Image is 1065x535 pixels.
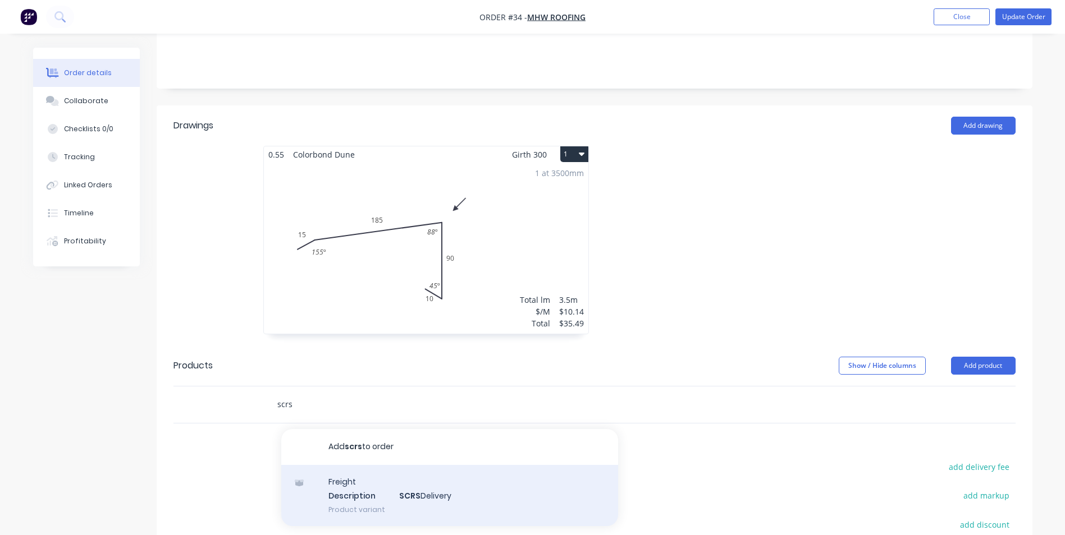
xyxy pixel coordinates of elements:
button: Add drawing [951,117,1016,135]
div: Products [173,359,213,372]
span: 0.55 [264,146,289,163]
div: Linked Orders [64,180,112,190]
button: Timeline [33,199,140,227]
div: Timeline [64,208,94,218]
div: Checklists 0/0 [64,124,113,134]
div: Tracking [64,152,95,162]
div: $35.49 [559,317,584,329]
div: Drawings [173,119,213,132]
div: 1 at 3500mm [535,167,584,179]
div: Order details [64,68,112,78]
button: add discount [954,516,1016,532]
button: Add product [951,357,1016,375]
button: Show / Hide columns [839,357,926,375]
div: $/M [520,306,550,317]
button: Linked Orders [33,171,140,199]
button: Update Order [995,8,1052,25]
div: 3.5m [559,294,584,306]
button: Collaborate [33,87,140,115]
button: Tracking [33,143,140,171]
div: $10.14 [559,306,584,317]
span: Girth 300 [512,146,547,163]
button: Addscrsto order [281,429,618,465]
a: MHW Roofing [527,12,586,22]
button: Profitability [33,227,140,255]
button: 1 [560,146,588,162]
button: Order details [33,59,140,87]
div: Total [520,317,550,329]
div: Total lm [520,294,550,306]
span: Order #34 - [479,12,527,22]
button: Close [934,8,990,25]
img: Factory [20,8,37,25]
div: 0151859010155º88º45º1 at 3500mmTotal lm$/MTotal3.5m$10.14$35.49 [264,163,588,334]
input: Start typing to add a product... [277,393,501,416]
div: Collaborate [64,96,108,106]
button: add markup [958,488,1016,503]
span: Colorbond Dune [289,146,359,163]
div: Profitability [64,236,106,246]
button: Checklists 0/0 [33,115,140,143]
button: add delivery fee [943,459,1016,474]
